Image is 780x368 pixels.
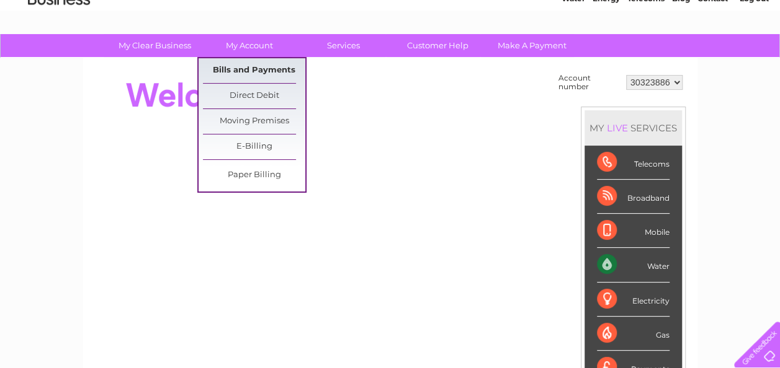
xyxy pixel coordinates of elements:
a: Moving Premises [203,109,305,134]
a: Contact [697,53,728,62]
td: Account number [555,71,623,94]
a: Customer Help [387,34,489,57]
a: Log out [739,53,768,62]
a: Energy [593,53,620,62]
a: Direct Debit [203,84,305,108]
div: Telecoms [597,146,670,180]
div: Clear Business is a trading name of Verastar Limited (registered in [GEOGRAPHIC_DATA] No. 3667643... [97,7,684,60]
a: Telecoms [627,53,665,62]
a: My Clear Business [104,34,206,57]
a: My Account [198,34,300,57]
a: 0333 014 3131 [546,6,632,22]
div: LIVE [604,122,630,134]
div: Mobile [597,214,670,248]
a: E-Billing [203,134,305,159]
div: Electricity [597,283,670,317]
div: Water [597,248,670,282]
div: Gas [597,317,670,351]
a: Services [292,34,395,57]
a: Water [562,53,585,62]
a: Make A Payment [481,34,583,57]
a: Blog [672,53,690,62]
div: MY SERVICES [585,110,682,146]
div: Broadband [597,180,670,214]
a: Bills and Payments [203,58,305,83]
a: Paper Billing [203,163,305,188]
img: logo.png [27,32,91,70]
